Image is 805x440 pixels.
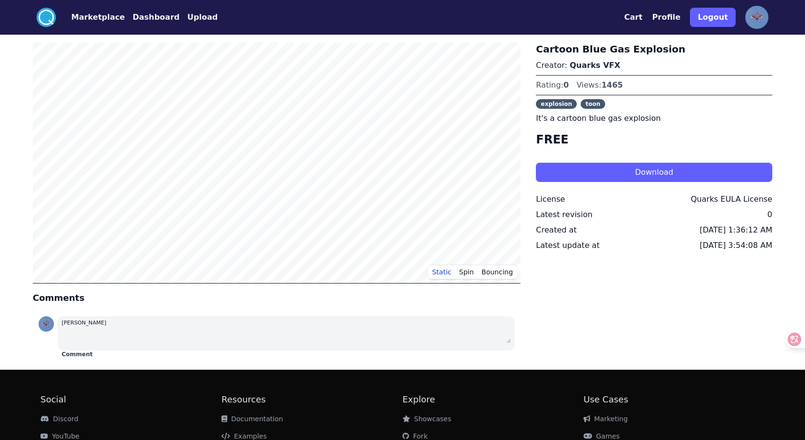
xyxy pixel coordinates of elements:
[56,12,125,23] a: Marketplace
[125,12,180,23] a: Dashboard
[536,224,576,236] div: Created at
[221,393,402,406] h2: Resources
[221,415,283,423] a: Documentation
[584,415,628,423] a: Marketing
[40,393,221,406] h2: Social
[536,99,577,109] span: explosion
[180,12,218,23] a: Upload
[576,79,623,91] div: Views:
[33,291,520,305] h4: Comments
[570,61,620,70] a: Quarks VFX
[700,224,772,236] div: [DATE] 1:36:12 AM
[536,79,569,91] div: Rating:
[536,209,592,220] div: Latest revision
[478,265,517,279] button: Bouncing
[691,194,772,205] div: Quarks EULA License
[624,12,642,23] button: Cart
[652,12,681,23] button: Profile
[581,99,605,109] span: toon
[428,265,455,279] button: Static
[584,432,620,440] a: Games
[536,132,772,147] h4: FREE
[536,60,772,71] p: Creator:
[536,42,772,56] h3: Cartoon Blue Gas Explosion
[536,194,565,205] div: License
[132,12,180,23] button: Dashboard
[40,415,78,423] a: Discord
[39,316,54,332] img: profile
[563,80,569,90] span: 0
[402,393,584,406] h2: Explore
[700,240,772,251] div: [DATE] 3:54:08 AM
[601,80,623,90] span: 1465
[536,163,772,182] button: Download
[62,320,106,326] small: [PERSON_NAME]
[767,209,772,220] div: 0
[402,432,428,440] a: Fork
[584,393,765,406] h2: Use Cases
[455,265,478,279] button: Spin
[71,12,125,23] button: Marketplace
[402,415,451,423] a: Showcases
[536,240,599,251] div: Latest update at
[187,12,218,23] button: Upload
[690,8,736,27] button: Logout
[40,432,79,440] a: YouTube
[221,432,267,440] a: Examples
[745,6,768,29] img: profile
[62,350,92,358] button: Comment
[536,113,772,124] p: It's a cartoon blue gas explosion
[690,4,736,31] a: Logout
